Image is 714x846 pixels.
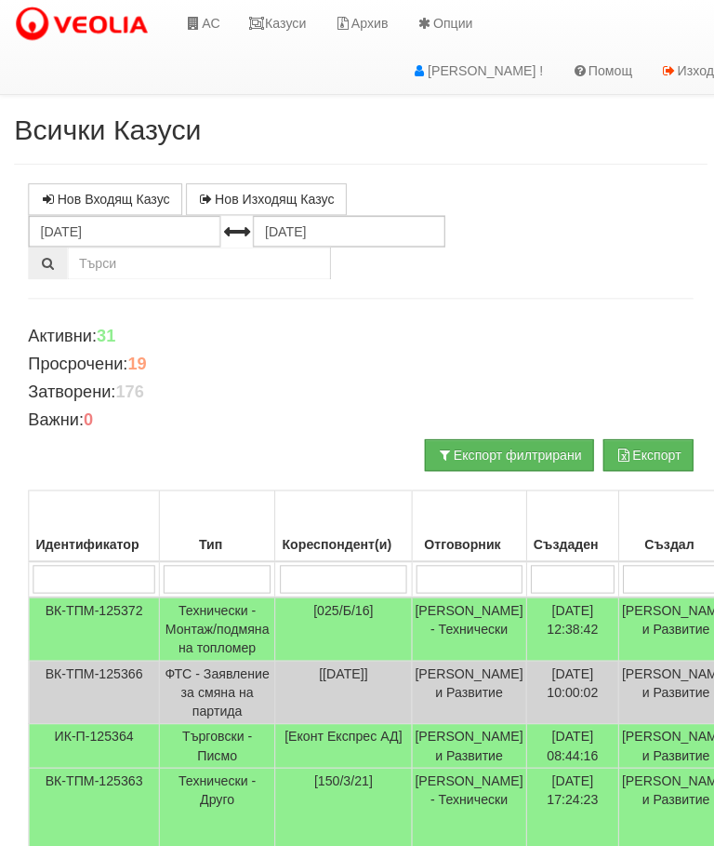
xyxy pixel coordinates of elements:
td: [PERSON_NAME] - Технически [407,591,521,654]
div: Отговорник [411,526,518,552]
td: [PERSON_NAME] и Развитие [407,654,521,717]
td: ФТС - Заявление за смяна на партида [158,654,272,717]
td: ИК-П-125364 [29,717,158,760]
td: ВК-ТПМ-125372 [29,591,158,654]
h4: Затворени: [28,380,686,398]
a: Помощ [551,47,640,93]
a: [PERSON_NAME] ! [392,47,551,93]
b: 19 [126,351,145,369]
td: [DATE] 12:38:42 [521,591,612,654]
td: Технически - Монтаж/подмяна на топломер [158,591,272,654]
h4: Просрочени: [28,352,686,370]
div: Създаден [524,526,609,552]
a: Нов Входящ Казус [28,181,180,213]
th: Кореспондент(и): No sort applied, activate to apply an ascending sort [272,486,407,557]
div: Идентификатор [32,526,154,552]
h4: Важни: [28,407,686,425]
td: [PERSON_NAME] и Развитие [407,717,521,760]
img: VeoliaLogo.png [14,5,155,44]
input: Търсене по Идентификатор, Бл/Вх/Ап, Тип, Описание, Моб. Номер, Имейл, Файл, Коментар, [67,245,327,276]
th: Отговорник: No sort applied, activate to apply an ascending sort [407,486,521,557]
h4: Активни: [28,324,686,342]
th: Тип: No sort applied, activate to apply an ascending sort [158,486,272,557]
th: Идентификатор: No sort applied, activate to apply an ascending sort [29,486,158,557]
a: Нов Изходящ Казус [184,181,343,213]
td: Търговски - Писмо [158,717,272,760]
td: ВК-ТПМ-125366 [29,654,158,717]
b: 31 [96,323,114,342]
div: Тип [161,526,269,552]
div: Кореспондент(и) [275,526,403,552]
span: [025/Б/16] [311,597,370,611]
h2: Всички Казуси [14,113,700,143]
button: Експорт филтрирани [420,435,588,466]
span: [[DATE]] [316,659,364,674]
b: 176 [114,379,142,397]
td: [DATE] 08:44:16 [521,717,612,760]
button: Експорт [597,435,686,466]
td: [DATE] 10:00:02 [521,654,612,717]
span: [Еконт Експрес АД] [282,721,398,736]
th: Създаден: No sort applied, activate to apply an ascending sort [521,486,612,557]
span: [150/3/21] [311,765,368,780]
b: 0 [83,406,92,424]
